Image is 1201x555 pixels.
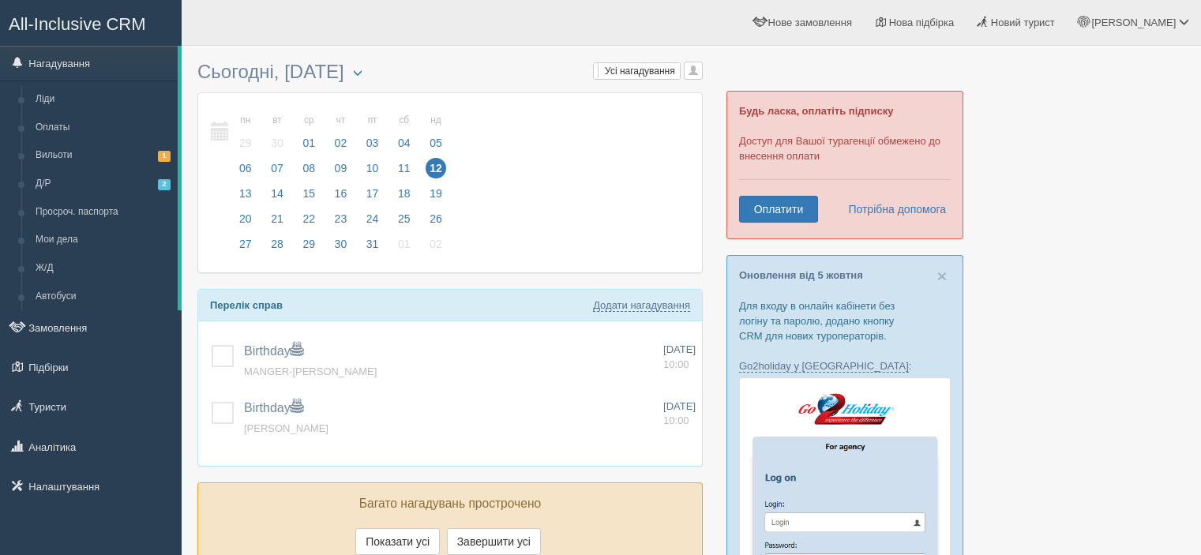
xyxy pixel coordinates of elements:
span: 20 [235,208,256,229]
span: 22 [298,208,319,229]
a: 01 [389,235,419,261]
span: 04 [394,133,415,153]
span: 11 [394,158,415,178]
span: 08 [298,158,319,178]
span: 26 [426,208,446,229]
a: 28 [262,235,292,261]
span: 02 [331,133,351,153]
span: Новий турист [991,17,1055,28]
p: Для входу в онлайн кабінети без логіну та паролю, додано кнопку CRM для нових туроператорів. [739,298,951,343]
a: Мои дела [28,226,178,254]
a: 15 [294,185,324,210]
a: 21 [262,210,292,235]
a: 24 [358,210,388,235]
a: сб 04 [389,105,419,159]
a: [DATE] 10:00 [663,399,696,429]
span: 07 [267,158,287,178]
span: 02 [426,234,446,254]
a: 22 [294,210,324,235]
a: Ліди [28,85,178,114]
p: : [739,358,951,373]
span: [DATE] [663,400,696,412]
a: 18 [389,185,419,210]
span: 15 [298,183,319,204]
a: Просроч. паспорта [28,198,178,227]
a: Birthday [244,344,303,358]
a: 25 [389,210,419,235]
button: Завершити усі [447,528,541,555]
span: 09 [331,158,351,178]
a: MANGER-[PERSON_NAME] [244,366,377,377]
h3: Сьогодні, [DATE] [197,62,703,84]
span: 01 [394,234,415,254]
a: [DATE] 10:00 [663,343,696,372]
span: Нова підбірка [889,17,955,28]
a: 11 [389,159,419,185]
a: All-Inclusive CRM [1,1,181,44]
a: 06 [231,159,261,185]
a: 07 [262,159,292,185]
span: 05 [426,133,446,153]
a: 30 [326,235,356,261]
a: 12 [421,159,447,185]
a: чт 02 [326,105,356,159]
span: 30 [331,234,351,254]
span: 03 [362,133,383,153]
small: вт [267,114,287,127]
a: Оновлення від 5 жовтня [739,269,863,281]
span: 13 [235,183,256,204]
small: нд [426,114,446,127]
span: 18 [394,183,415,204]
span: 21 [267,208,287,229]
a: 08 [294,159,324,185]
a: Go2holiday у [GEOGRAPHIC_DATA] [739,360,909,373]
a: 23 [326,210,356,235]
span: [DATE] [663,343,696,355]
span: 1 [158,151,171,161]
div: Доступ для Вашої турагенції обмежено до внесення оплати [726,91,963,239]
span: 19 [426,183,446,204]
span: × [937,267,947,285]
a: 02 [421,235,447,261]
span: 2 [158,179,171,189]
a: [PERSON_NAME] [244,422,328,434]
a: ср 01 [294,105,324,159]
a: 29 [294,235,324,261]
span: [PERSON_NAME] [1091,17,1176,28]
a: Оплаты [28,114,178,142]
b: Будь ласка, оплатіть підписку [739,105,893,117]
small: пт [362,114,383,127]
span: 10:00 [663,358,689,370]
span: 01 [298,133,319,153]
a: 17 [358,185,388,210]
a: 19 [421,185,447,210]
a: 13 [231,185,261,210]
a: пт 03 [358,105,388,159]
a: Birthday [244,401,303,414]
span: 30 [267,133,287,153]
span: Нове замовлення [768,17,852,28]
span: 24 [362,208,383,229]
span: 12 [426,158,446,178]
a: Д/Р2 [28,170,178,198]
a: Додати нагадування [593,299,690,312]
small: ср [298,114,319,127]
a: нд 05 [421,105,447,159]
span: All-Inclusive CRM [9,14,146,34]
span: 16 [331,183,351,204]
a: Автобуси [28,283,178,311]
span: 10:00 [663,414,689,426]
span: 28 [267,234,287,254]
span: 31 [362,234,383,254]
a: Ж/Д [28,254,178,283]
a: Потрібна допомога [838,196,947,223]
a: пн 29 [231,105,261,159]
span: 14 [267,183,287,204]
a: 14 [262,185,292,210]
span: 06 [235,158,256,178]
small: сб [394,114,415,127]
small: чт [331,114,351,127]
